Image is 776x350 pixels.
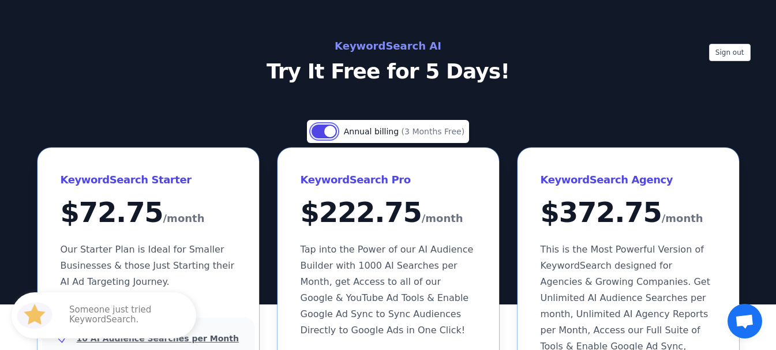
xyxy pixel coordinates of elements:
[301,244,474,336] span: Tap into the Power of our AI Audience Builder with 1000 AI Searches per Month, get Access to all ...
[301,198,476,228] div: $ 222.75
[130,37,647,55] h2: KeywordSearch AI
[301,171,476,189] h3: KeywordSearch Pro
[77,334,239,343] u: 10 AI Audience Searches per Month
[728,304,762,338] a: Mở cuộc trò chuyện
[662,209,703,228] span: /month
[61,198,236,228] div: $ 72.75
[69,305,185,326] p: Someone just tried KeywordSearch.
[709,44,751,61] button: Sign out
[422,209,463,228] span: /month
[402,127,465,136] span: (3 Months Free)
[541,171,716,189] h3: KeywordSearch Agency
[61,244,235,287] span: Our Starter Plan is Ideal for Smaller Businesses & those Just Starting their AI Ad Targeting Jour...
[61,171,236,189] h3: KeywordSearch Starter
[14,295,55,336] img: HubSpot
[163,209,205,228] span: /month
[344,127,402,136] span: Annual billing
[541,198,716,228] div: $ 372.75
[130,60,647,83] p: Try It Free for 5 Days!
